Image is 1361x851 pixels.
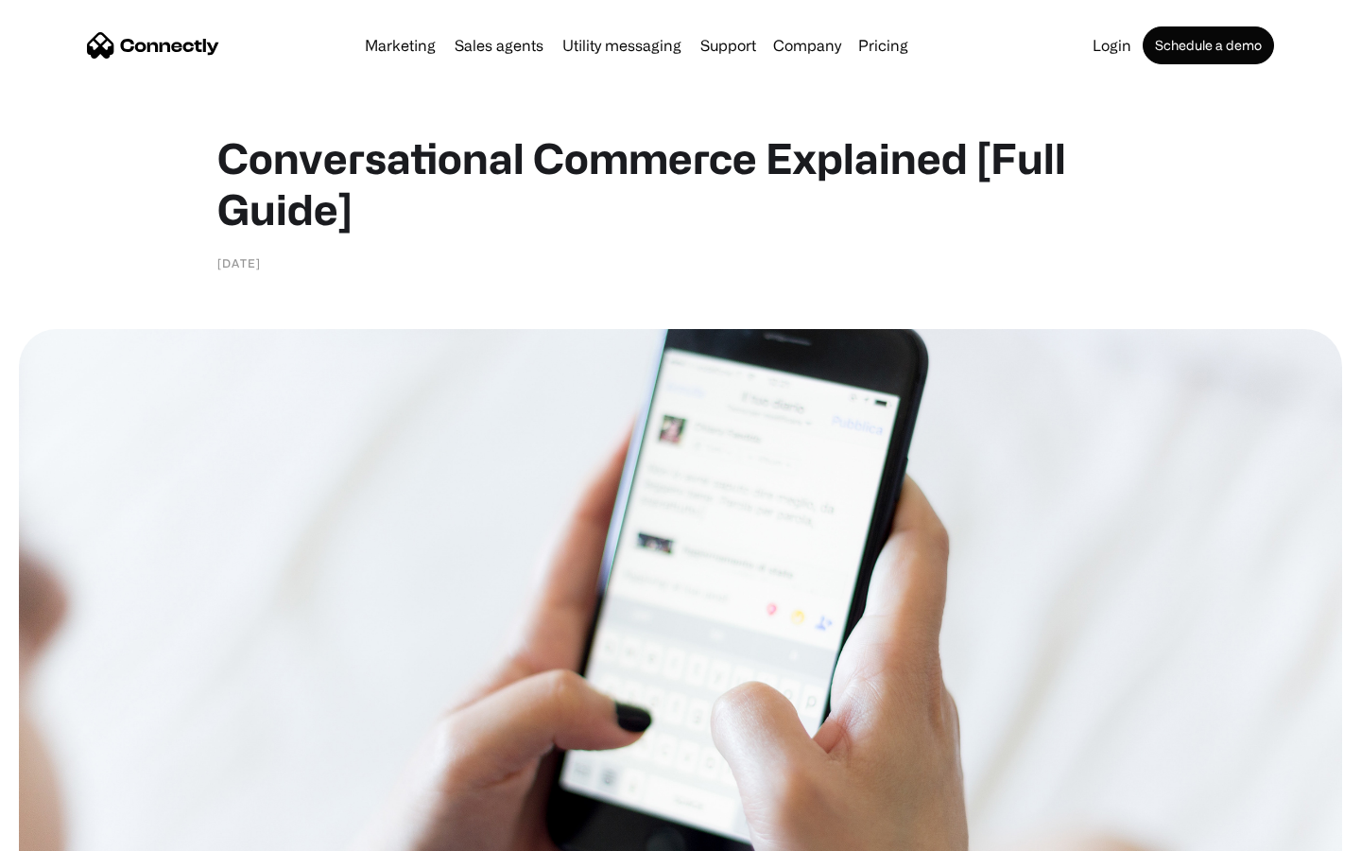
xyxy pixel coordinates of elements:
h1: Conversational Commerce Explained [Full Guide] [217,132,1144,234]
a: Marketing [357,38,443,53]
div: Company [767,32,847,59]
a: Support [693,38,764,53]
a: home [87,31,219,60]
a: Login [1085,38,1139,53]
aside: Language selected: English [19,818,113,844]
a: Schedule a demo [1143,26,1274,64]
a: Sales agents [447,38,551,53]
div: Company [773,32,841,59]
a: Utility messaging [555,38,689,53]
div: [DATE] [217,253,261,272]
a: Pricing [851,38,916,53]
ul: Language list [38,818,113,844]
